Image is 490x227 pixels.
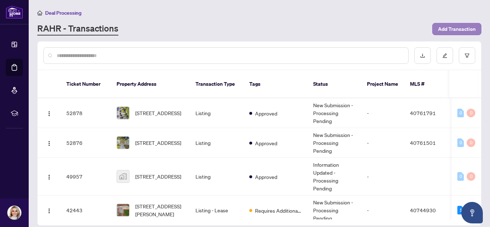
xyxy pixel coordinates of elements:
[43,137,55,148] button: Logo
[43,204,55,216] button: Logo
[457,206,464,214] div: 1
[414,47,431,64] button: download
[46,111,52,117] img: Logo
[410,110,436,116] span: 40761791
[43,171,55,182] button: Logo
[37,10,42,15] span: home
[361,98,404,128] td: -
[190,158,244,195] td: Listing
[117,204,129,216] img: thumbnail-img
[307,158,361,195] td: Information Updated - Processing Pending
[467,138,475,147] div: 0
[404,70,447,98] th: MLS #
[255,109,277,117] span: Approved
[61,98,111,128] td: 52878
[361,70,404,98] th: Project Name
[43,107,55,119] button: Logo
[117,107,129,119] img: thumbnail-img
[255,173,277,181] span: Approved
[438,23,476,35] span: Add Transaction
[467,172,475,181] div: 0
[410,207,436,213] span: 40744930
[61,158,111,195] td: 49957
[457,109,464,117] div: 0
[410,139,436,146] span: 40761501
[111,70,190,98] th: Property Address
[255,139,277,147] span: Approved
[307,98,361,128] td: New Submission - Processing Pending
[37,23,118,36] a: RAHR - Transactions
[255,207,302,214] span: Requires Additional Docs
[457,172,464,181] div: 0
[135,202,184,218] span: [STREET_ADDRESS][PERSON_NAME]
[442,53,447,58] span: edit
[190,128,244,158] td: Listing
[420,53,425,58] span: download
[117,170,129,183] img: thumbnail-img
[307,128,361,158] td: New Submission - Processing Pending
[432,23,481,35] button: Add Transaction
[61,70,111,98] th: Ticket Number
[45,10,81,16] span: Deal Processing
[190,98,244,128] td: Listing
[461,202,483,223] button: Open asap
[467,109,475,117] div: 0
[8,206,21,219] img: Profile Icon
[135,109,181,117] span: [STREET_ADDRESS]
[46,141,52,146] img: Logo
[61,128,111,158] td: 52876
[457,138,464,147] div: 0
[244,70,307,98] th: Tags
[459,47,475,64] button: filter
[6,5,23,19] img: logo
[135,139,181,147] span: [STREET_ADDRESS]
[307,70,361,98] th: Status
[465,53,470,58] span: filter
[61,195,111,225] td: 42443
[46,174,52,180] img: Logo
[437,47,453,64] button: edit
[117,137,129,149] img: thumbnail-img
[190,195,244,225] td: Listing - Lease
[307,195,361,225] td: New Submission - Processing Pending
[361,158,404,195] td: -
[135,172,181,180] span: [STREET_ADDRESS]
[361,128,404,158] td: -
[190,70,244,98] th: Transaction Type
[361,195,404,225] td: -
[46,208,52,214] img: Logo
